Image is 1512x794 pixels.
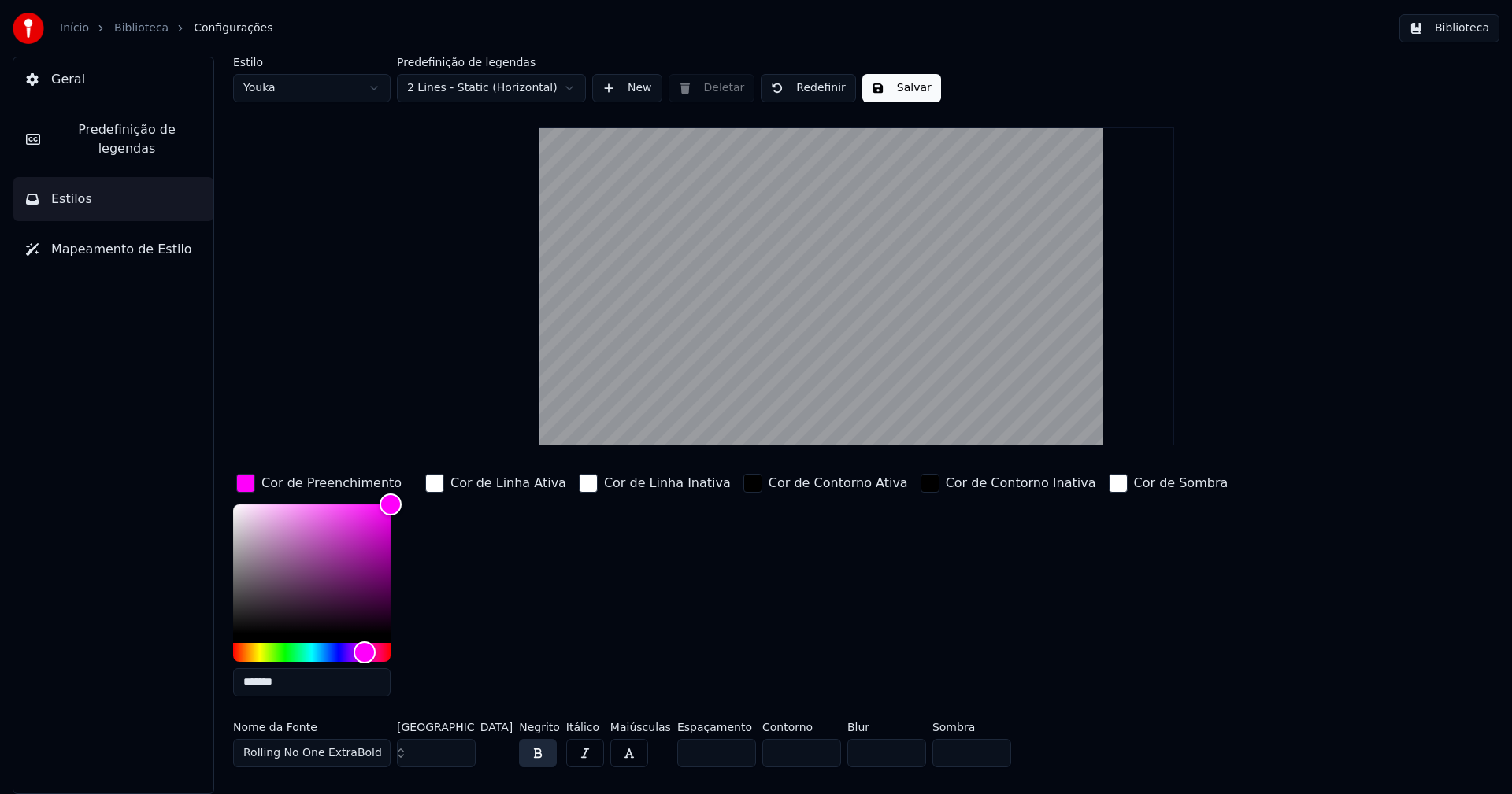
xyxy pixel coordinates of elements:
a: Início [60,20,89,36]
button: New [592,74,662,102]
button: Cor de Preenchimento [233,471,405,496]
label: Nome da Fonte [233,722,391,733]
div: Cor de Contorno Ativa [769,474,908,493]
span: Mapeamento de Estilo [51,240,192,259]
img: youka [13,13,44,44]
button: Predefinição de legendas [13,108,213,171]
label: [GEOGRAPHIC_DATA] [397,722,513,733]
label: Itálico [566,722,604,733]
button: Biblioteca [1399,14,1499,42]
button: Cor de Linha Ativa [422,471,569,496]
label: Espaçamento [677,722,756,733]
div: Cor de Preenchimento [261,474,402,493]
label: Negrito [519,722,560,733]
nav: breadcrumb [60,20,272,36]
span: Estilos [51,190,92,209]
div: Cor de Linha Inativa [604,474,731,493]
label: Contorno [762,722,841,733]
div: Cor de Linha Ativa [450,474,566,493]
button: Redefinir [761,74,856,102]
label: Blur [847,722,926,733]
label: Predefinição de legendas [397,57,586,68]
button: Estilos [13,177,213,221]
div: Hue [233,643,391,662]
a: Biblioteca [114,20,169,36]
span: Configurações [194,20,272,36]
button: Cor de Contorno Ativa [740,471,911,496]
label: Estilo [233,57,391,68]
button: Geral [13,57,213,102]
div: Cor de Sombra [1134,474,1228,493]
div: Cor de Contorno Inativa [946,474,1096,493]
label: Sombra [932,722,1011,733]
button: Salvar [862,74,941,102]
span: Predefinição de legendas [53,120,201,158]
button: Cor de Contorno Inativa [917,471,1099,496]
span: Geral [51,70,85,89]
button: Cor de Linha Inativa [576,471,734,496]
button: Cor de Sombra [1106,471,1232,496]
div: Color [233,504,391,633]
label: Maiúsculas [610,722,671,733]
button: Mapeamento de Estilo [13,227,213,271]
span: Rolling No One ExtraBold [243,745,382,761]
